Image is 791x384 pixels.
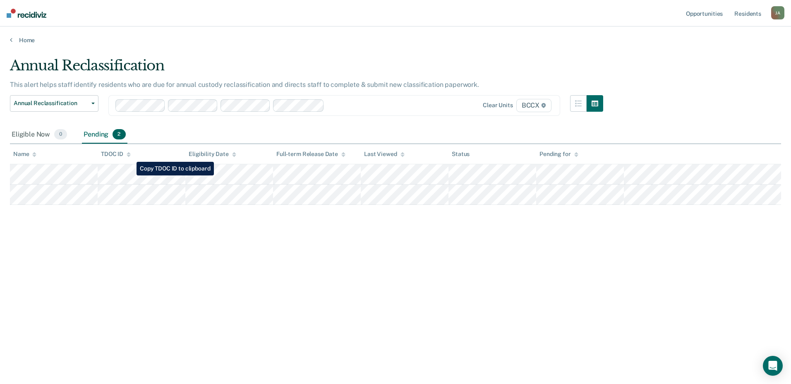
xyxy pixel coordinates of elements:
[771,6,784,19] div: J A
[189,151,236,158] div: Eligibility Date
[483,102,513,109] div: Clear units
[10,126,69,144] div: Eligible Now0
[10,57,603,81] div: Annual Reclassification
[364,151,404,158] div: Last Viewed
[14,100,88,107] span: Annual Reclassification
[539,151,578,158] div: Pending for
[10,81,479,89] p: This alert helps staff identify residents who are due for annual custody reclassification and dir...
[771,6,784,19] button: JA
[82,126,127,144] div: Pending2
[101,151,131,158] div: TDOC ID
[763,356,783,376] div: Open Intercom Messenger
[113,129,125,140] span: 2
[276,151,345,158] div: Full-term Release Date
[452,151,470,158] div: Status
[13,151,36,158] div: Name
[516,99,551,112] span: BCCX
[54,129,67,140] span: 0
[10,95,98,112] button: Annual Reclassification
[7,9,46,18] img: Recidiviz
[10,36,781,44] a: Home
